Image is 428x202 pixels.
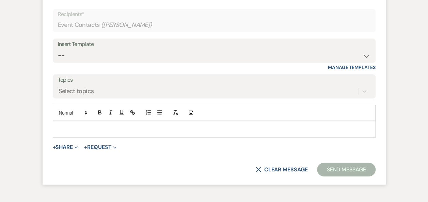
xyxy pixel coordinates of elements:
span: ( [PERSON_NAME] ) [101,20,152,30]
button: Request [84,145,116,150]
div: Select topics [59,87,94,96]
span: + [53,145,56,150]
button: Clear message [256,167,307,172]
div: Insert Template [58,39,370,49]
button: Share [53,145,78,150]
label: Topics [58,75,370,85]
span: + [84,145,87,150]
p: Recipients* [58,10,370,19]
a: Manage Templates [328,64,376,70]
button: Send Message [317,163,375,176]
div: Event Contacts [58,18,370,32]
